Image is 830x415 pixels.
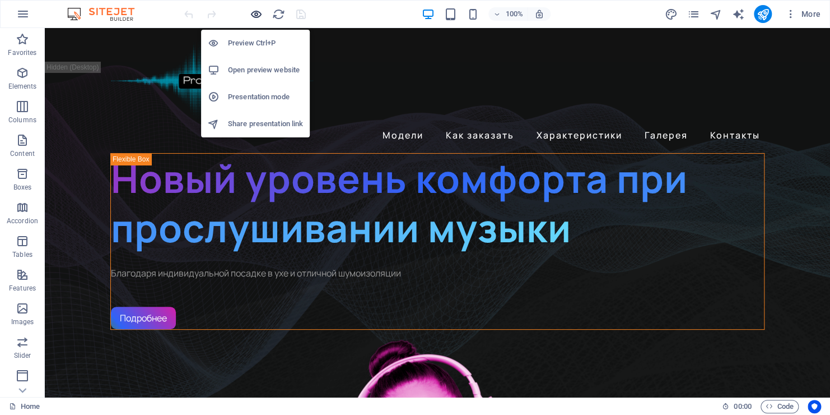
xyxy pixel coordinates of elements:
[9,400,40,413] a: Click to cancel selection. Double-click to open Pages
[785,8,820,20] span: More
[228,36,303,50] h6: Preview Ctrl+P
[534,9,544,19] i: On resize automatically adjust zoom level to fit chosen device.
[756,8,769,21] i: Publish
[7,216,38,225] p: Accordion
[766,400,794,413] span: Code
[13,183,32,192] p: Boxes
[731,7,745,21] button: text_generator
[722,400,752,413] h6: Session time
[687,8,700,21] i: Pages (Ctrl+Alt+S)
[742,402,743,411] span: :
[781,5,825,23] button: More
[505,7,523,21] h6: 100%
[228,63,303,77] h6: Open preview website
[64,7,148,21] img: Editor Logo
[8,116,36,125] p: Columns
[8,82,37,91] p: Elements
[272,7,285,21] button: reload
[12,250,32,259] p: Tables
[14,351,31,360] p: Slider
[488,7,528,21] button: 100%
[734,400,751,413] span: 00 00
[709,8,722,21] i: Navigator
[228,90,303,104] h6: Presentation mode
[11,317,34,326] p: Images
[9,284,36,293] p: Features
[228,117,303,131] h6: Share presentation link
[664,7,678,21] button: design
[10,149,35,158] p: Content
[664,8,677,21] i: Design (Ctrl+Alt+Y)
[808,400,821,413] button: Usercentrics
[731,8,744,21] i: AI Writer
[8,48,36,57] p: Favorites
[709,7,722,21] button: navigator
[761,400,799,413] button: Code
[687,7,700,21] button: pages
[754,5,772,23] button: publish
